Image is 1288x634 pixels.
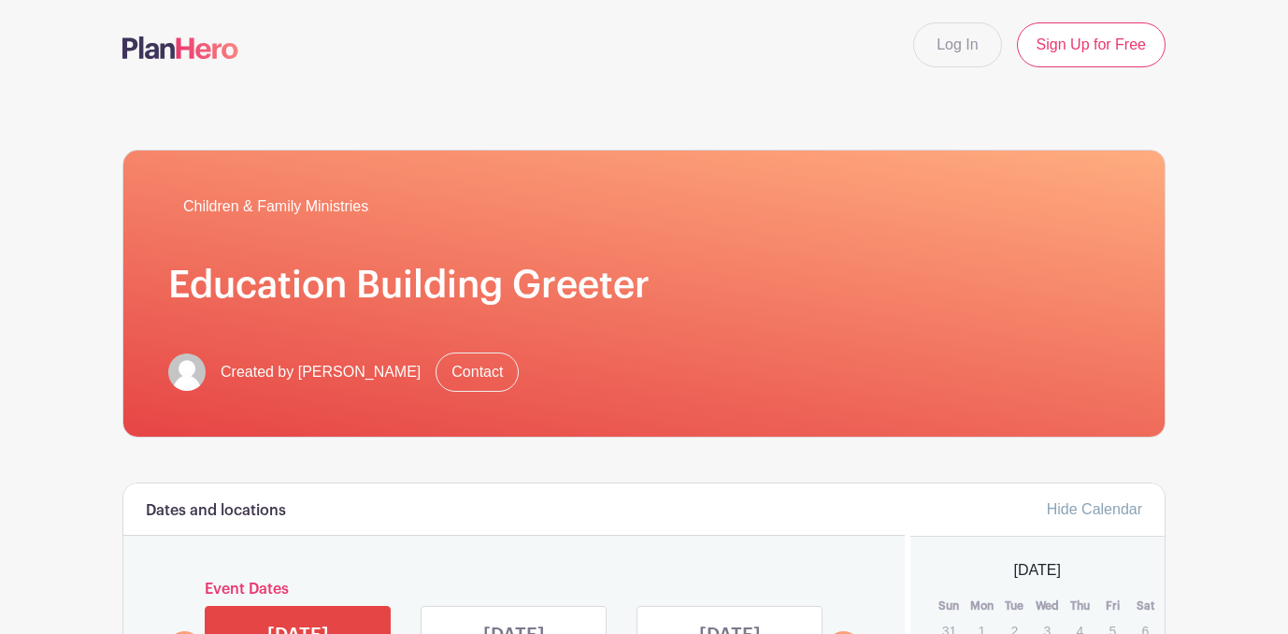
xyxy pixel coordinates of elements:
a: Sign Up for Free [1017,22,1166,67]
h1: Education Building Greeter [168,263,1120,308]
th: Wed [1031,597,1064,615]
span: Children & Family Ministries [183,195,368,218]
a: Log In [913,22,1001,67]
span: [DATE] [1014,559,1061,582]
a: Hide Calendar [1047,501,1142,517]
th: Fri [1096,597,1129,615]
th: Sat [1129,597,1162,615]
th: Mon [966,597,998,615]
th: Tue [998,597,1031,615]
a: Contact [436,353,519,392]
img: default-ce2991bfa6775e67f084385cd625a349d9dcbb7a52a09fb2fda1e96e2d18dcdb.png [168,353,206,391]
th: Sun [933,597,966,615]
h6: Dates and locations [146,502,286,520]
h6: Event Dates [201,581,827,598]
th: Thu [1064,597,1096,615]
img: logo-507f7623f17ff9eddc593b1ce0a138ce2505c220e1c5a4e2b4648c50719b7d32.svg [122,36,238,59]
span: Created by [PERSON_NAME] [221,361,421,383]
